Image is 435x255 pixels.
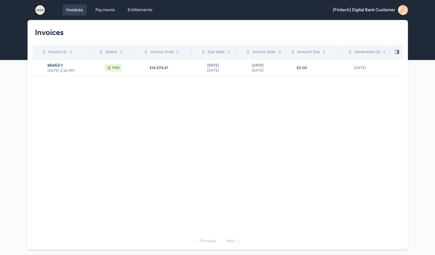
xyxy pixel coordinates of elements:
nav: Pagination [33,233,403,249]
a: Entitlements [124,4,156,16]
div: Previous [200,238,216,244]
div: Invoice ID [41,49,73,55]
span: [DATE] [252,68,280,73]
span: [DATE] 2:26 PM [48,68,90,73]
a: Payments [92,4,119,16]
td: [DATE] [339,60,390,76]
div: Due Date [201,49,231,55]
div: Paid [112,65,119,70]
div: Invoice Total [143,49,180,55]
h1: Invoices [35,27,395,37]
div: Invoice Date [245,49,282,55]
div: Generated On [347,49,387,55]
span: [DATE] [207,63,235,68]
span: [DATE] [252,63,280,68]
span: [Fintech] Digital Bank Customer [333,7,395,13]
img: logo.png [30,5,50,15]
span: [DATE] [207,68,235,73]
div: Amount Due [290,49,326,55]
a: [Fintech] Digital Bank Customer [333,5,408,15]
div: Next [226,238,235,244]
span: $0.00 [296,65,307,70]
span: b6e53-1 [48,63,90,68]
a: Invoices [63,4,87,16]
div: Status [99,49,124,55]
div: scrollable content [33,45,403,79]
div: $14,974.61 [149,65,192,70]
